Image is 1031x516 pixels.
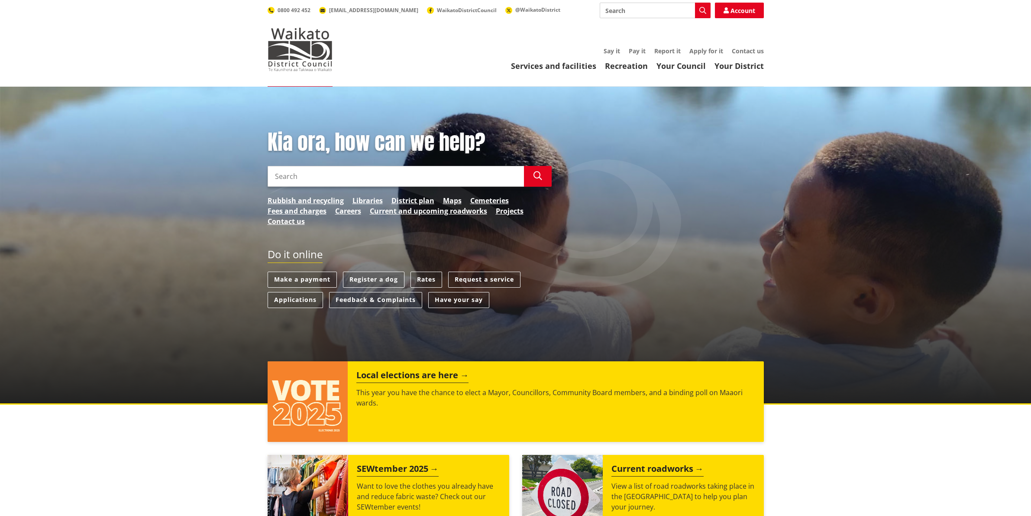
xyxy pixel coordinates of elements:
span: WaikatoDistrictCouncil [437,6,497,14]
input: Search input [600,3,711,18]
a: Pay it [629,47,646,55]
a: Contact us [268,216,305,227]
a: Report it [654,47,681,55]
img: Vote 2025 [268,361,348,442]
img: Waikato District Council - Te Kaunihera aa Takiwaa o Waikato [268,28,333,71]
span: [EMAIL_ADDRESS][DOMAIN_NAME] [329,6,418,14]
a: WaikatoDistrictCouncil [427,6,497,14]
a: Contact us [732,47,764,55]
a: Fees and charges [268,206,326,216]
h2: SEWtember 2025 [357,464,439,477]
a: Rates [410,272,442,288]
h2: Do it online [268,248,323,263]
a: [EMAIL_ADDRESS][DOMAIN_NAME] [319,6,418,14]
a: Cemeteries [470,195,509,206]
a: Say it [604,47,620,55]
a: Account [715,3,764,18]
h1: Kia ora, how can we help? [268,130,552,155]
a: Your District [714,61,764,71]
a: District plan [391,195,434,206]
p: View a list of road roadworks taking place in the [GEOGRAPHIC_DATA] to help you plan your journey. [611,481,755,512]
a: Feedback & Complaints [329,292,422,308]
input: Search input [268,166,524,187]
a: Maps [443,195,462,206]
p: This year you have the chance to elect a Mayor, Councillors, Community Board members, and a bindi... [356,387,755,408]
a: Register a dog [343,272,404,288]
a: Make a payment [268,272,337,288]
p: Want to love the clothes you already have and reduce fabric waste? Check out our SEWtember events! [357,481,501,512]
a: Request a service [448,272,520,288]
a: Local elections are here This year you have the chance to elect a Mayor, Councillors, Community B... [268,361,764,442]
a: 0800 492 452 [268,6,310,14]
a: Your Council [656,61,706,71]
a: Current and upcoming roadworks [370,206,487,216]
h2: Current roadworks [611,464,704,477]
a: Careers [335,206,361,216]
a: @WaikatoDistrict [505,6,560,13]
a: Services and facilities [511,61,596,71]
span: 0800 492 452 [278,6,310,14]
a: Libraries [352,195,383,206]
span: @WaikatoDistrict [515,6,560,13]
a: Apply for it [689,47,723,55]
a: Projects [496,206,524,216]
a: Recreation [605,61,648,71]
a: Rubbish and recycling [268,195,344,206]
a: Have your say [428,292,489,308]
a: Applications [268,292,323,308]
h2: Local elections are here [356,370,469,383]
